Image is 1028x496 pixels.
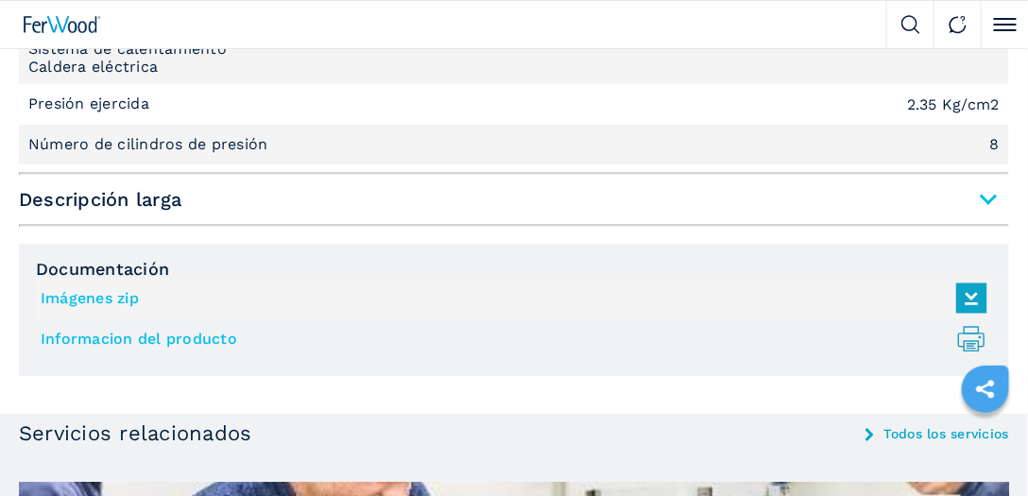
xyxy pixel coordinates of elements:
[990,137,1000,152] em: 8
[19,423,252,444] h3: Servicios relacionados
[28,39,231,60] p: Sistema de calentamiento
[962,366,1009,413] a: sharethis
[948,411,1014,482] iframe: Chat
[28,134,273,155] p: Número de cilindros de presión
[24,16,101,33] img: Ferwood
[883,427,1009,440] a: Todos los servicios
[41,323,978,354] a: Informacion del producto
[28,94,154,114] p: Presión ejercida
[907,97,1000,112] em: 2.35 Kg/cm2
[19,182,1009,216] span: Descripción larga
[949,15,968,34] img: Contact us
[41,282,978,314] a: Imágenes zip
[901,15,920,34] img: Search
[28,60,1000,75] em: Caldera eléctrica
[36,261,992,278] span: Documentación
[981,1,1028,48] button: Click to toggle menu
